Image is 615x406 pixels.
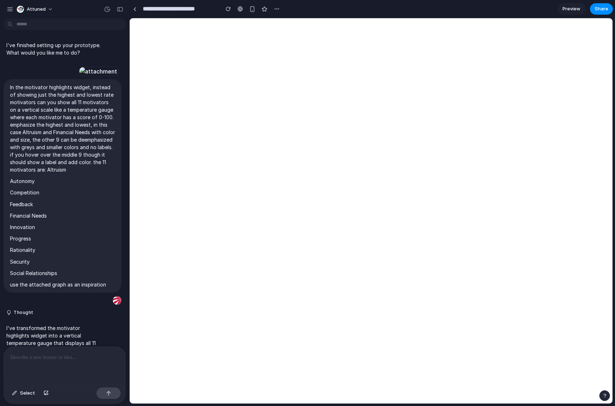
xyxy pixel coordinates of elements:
[10,246,115,254] p: Rationality
[10,269,115,277] p: Social Relationships
[10,83,115,173] p: In the motivator highlights widget, instead of showing just the highest and lowest rate motivator...
[590,3,613,15] button: Share
[10,281,115,288] p: use the attached graph as an inspiration
[10,177,115,185] p: Autonomy
[562,5,580,12] span: Preview
[9,387,39,399] button: Select
[10,235,115,242] p: Progress
[14,4,57,15] button: Attuned
[557,3,586,15] a: Preview
[10,223,115,231] p: Innovation
[10,189,115,196] p: Competition
[10,212,115,219] p: Financial Needs
[10,201,115,208] p: Feedback
[10,258,115,265] p: Security
[27,6,46,13] span: Attuned
[6,41,101,56] p: I've finished setting up your prototype. What would you like me to do?
[595,5,608,12] span: Share
[20,390,35,397] span: Select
